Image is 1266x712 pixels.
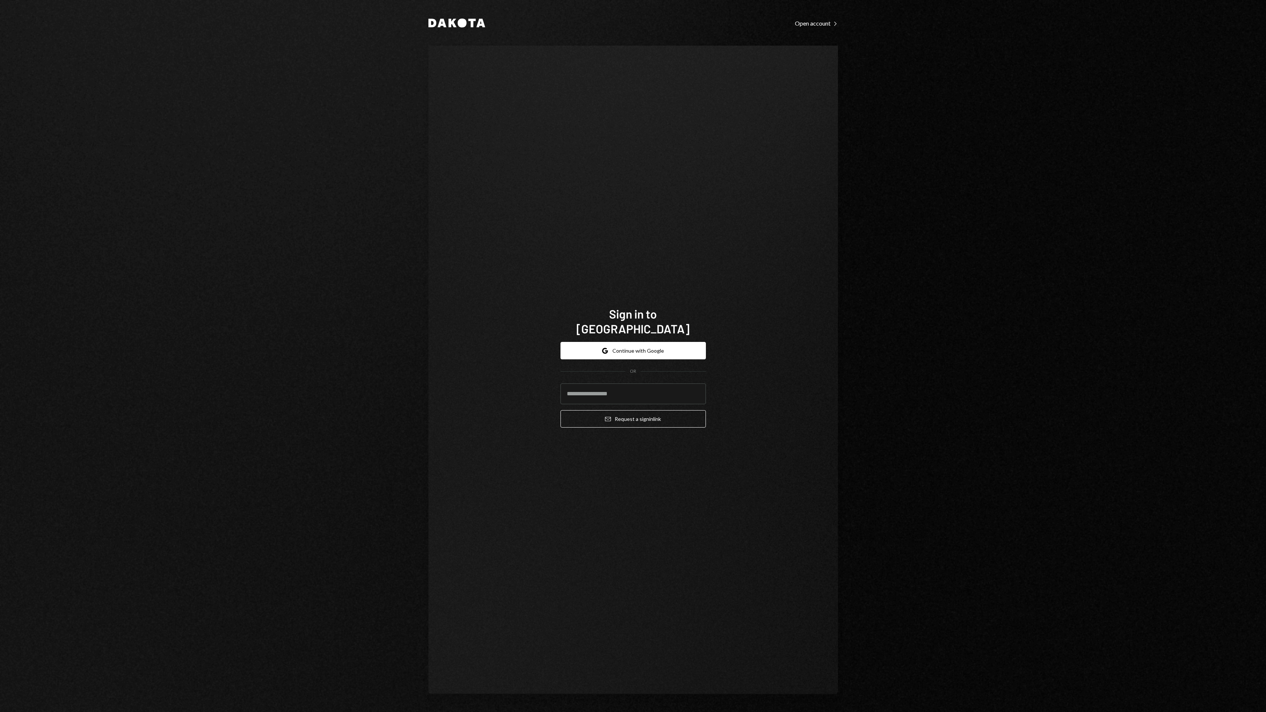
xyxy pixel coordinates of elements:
[795,19,838,27] a: Open account
[560,342,706,359] button: Continue with Google
[630,368,636,375] div: OR
[560,306,706,336] h1: Sign in to [GEOGRAPHIC_DATA]
[560,410,706,428] button: Request a signinlink
[795,20,838,27] div: Open account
